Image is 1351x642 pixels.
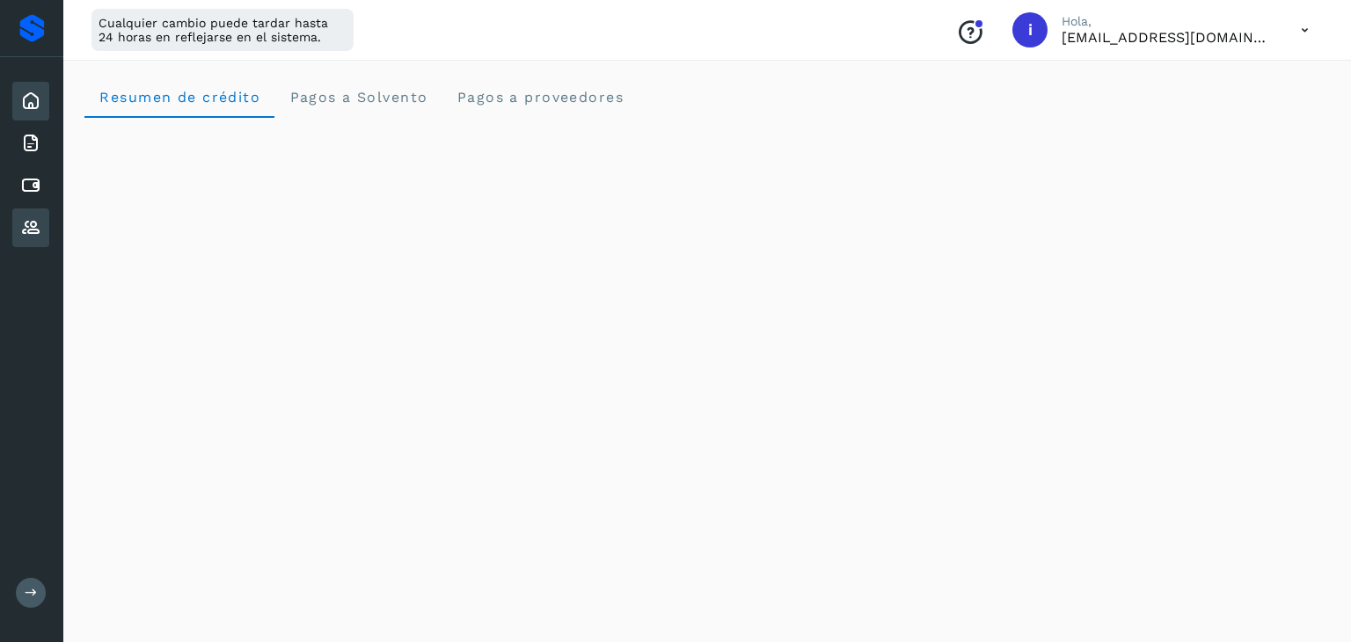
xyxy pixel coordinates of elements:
div: Cualquier cambio puede tardar hasta 24 horas en reflejarse en el sistema. [91,9,354,51]
div: Proveedores [12,208,49,247]
div: Facturas [12,124,49,163]
div: Inicio [12,82,49,120]
p: idelarosa@viako.com.mx [1062,29,1273,46]
span: Resumen de crédito [99,89,260,106]
span: Pagos a proveedores [456,89,624,106]
p: Hola, [1062,14,1273,29]
div: Cuentas por pagar [12,166,49,205]
span: Pagos a Solvento [288,89,427,106]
